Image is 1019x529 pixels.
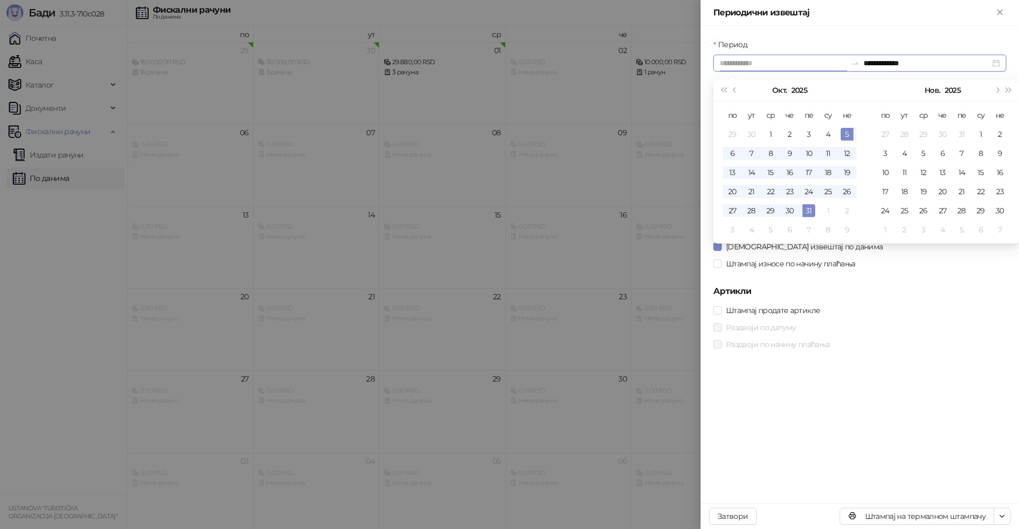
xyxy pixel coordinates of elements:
[742,163,761,182] td: 2025-10-14
[898,223,911,236] div: 2
[713,39,754,50] label: Период
[914,144,933,163] td: 2025-11-05
[761,220,780,239] td: 2025-11-05
[994,223,1006,236] div: 7
[723,201,742,220] td: 2025-10-27
[933,125,952,144] td: 2025-10-30
[745,147,758,160] div: 7
[841,147,853,160] div: 12
[914,125,933,144] td: 2025-10-29
[726,223,739,236] div: 3
[822,147,834,160] div: 11
[780,125,799,144] td: 2025-10-02
[933,144,952,163] td: 2025-11-06
[722,339,834,350] span: Раздвоји по начину плаћања
[971,182,990,201] td: 2025-11-22
[895,220,914,239] td: 2025-12-02
[974,223,987,236] div: 6
[955,204,968,217] div: 28
[936,166,949,179] div: 13
[745,223,758,236] div: 4
[955,128,968,141] div: 31
[971,125,990,144] td: 2025-11-01
[742,106,761,125] th: ут
[914,182,933,201] td: 2025-11-19
[742,182,761,201] td: 2025-10-21
[994,147,1006,160] div: 9
[876,220,895,239] td: 2025-12-01
[791,80,807,101] button: Изабери годину
[761,163,780,182] td: 2025-10-15
[991,80,1003,101] button: Следећи месец (PageDown)
[945,80,961,101] button: Изабери годину
[726,185,739,198] div: 20
[723,144,742,163] td: 2025-10-06
[974,166,987,179] div: 15
[990,220,1009,239] td: 2025-12-07
[898,185,911,198] div: 18
[780,163,799,182] td: 2025-10-16
[723,220,742,239] td: 2025-11-03
[955,166,968,179] div: 14
[936,147,949,160] div: 6
[713,6,994,19] div: Периодични извештај
[742,220,761,239] td: 2025-11-04
[955,223,968,236] div: 5
[764,204,777,217] div: 29
[933,201,952,220] td: 2025-11-27
[761,182,780,201] td: 2025-10-22
[895,201,914,220] td: 2025-11-25
[917,185,930,198] div: 19
[709,508,757,525] button: Затвори
[722,241,887,253] span: [DEMOGRAPHIC_DATA] извештај по данима
[822,223,834,236] div: 8
[914,201,933,220] td: 2025-11-26
[895,125,914,144] td: 2025-10-28
[818,201,837,220] td: 2025-11-01
[723,163,742,182] td: 2025-10-13
[990,182,1009,201] td: 2025-11-23
[822,204,834,217] div: 1
[952,163,971,182] td: 2025-11-14
[917,223,930,236] div: 3
[822,185,834,198] div: 25
[799,182,818,201] td: 2025-10-24
[745,204,758,217] div: 28
[802,185,815,198] div: 24
[841,166,853,179] div: 19
[876,144,895,163] td: 2025-11-03
[723,182,742,201] td: 2025-10-20
[802,223,815,236] div: 7
[780,144,799,163] td: 2025-10-09
[818,182,837,201] td: 2025-10-25
[914,106,933,125] th: ср
[742,144,761,163] td: 2025-10-07
[799,220,818,239] td: 2025-11-07
[780,182,799,201] td: 2025-10-23
[952,125,971,144] td: 2025-10-31
[783,185,796,198] div: 23
[895,163,914,182] td: 2025-11-11
[895,144,914,163] td: 2025-11-04
[799,144,818,163] td: 2025-10-10
[761,144,780,163] td: 2025-10-08
[914,220,933,239] td: 2025-12-03
[917,204,930,217] div: 26
[761,125,780,144] td: 2025-10-01
[783,166,796,179] div: 16
[799,163,818,182] td: 2025-10-17
[802,166,815,179] div: 17
[936,204,949,217] div: 27
[783,128,796,141] div: 2
[783,147,796,160] div: 9
[933,163,952,182] td: 2025-11-13
[726,166,739,179] div: 13
[802,204,815,217] div: 31
[971,163,990,182] td: 2025-11-15
[726,204,739,217] div: 27
[761,106,780,125] th: ср
[841,223,853,236] div: 9
[933,106,952,125] th: че
[761,201,780,220] td: 2025-10-29
[898,128,911,141] div: 28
